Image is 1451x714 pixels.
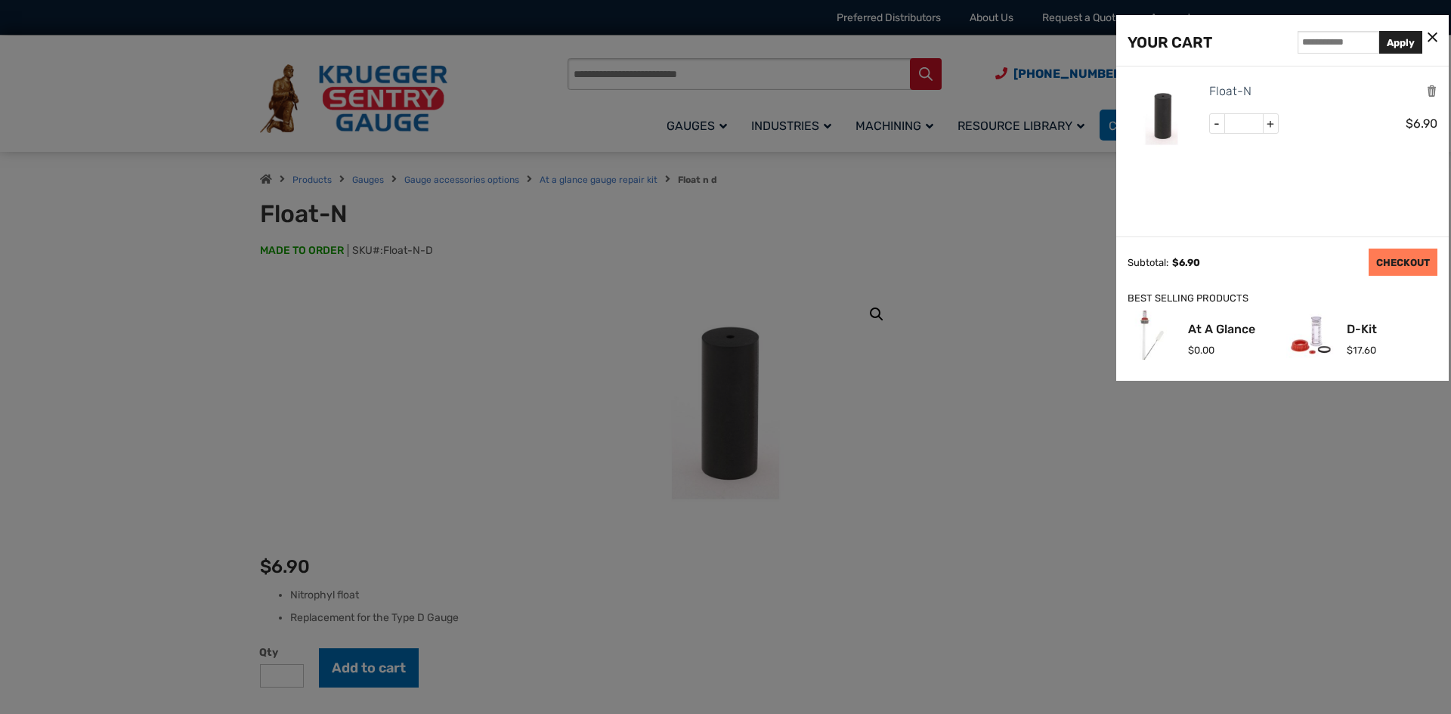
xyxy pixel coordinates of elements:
div: Subtotal: [1128,257,1168,268]
a: D-Kit [1347,323,1377,335]
img: Float-N [1128,82,1196,150]
a: At A Glance [1188,323,1255,335]
span: $ [1406,116,1413,131]
span: 6.90 [1406,116,1437,131]
span: 6.90 [1172,257,1200,268]
a: Remove this item [1426,84,1437,98]
button: Apply [1379,31,1422,54]
img: At A Glance [1128,311,1177,360]
a: Float-N [1209,82,1251,101]
span: $ [1347,345,1353,356]
span: - [1210,114,1225,134]
span: $ [1188,345,1194,356]
span: + [1263,114,1278,134]
div: BEST SELLING PRODUCTS [1128,291,1437,307]
span: 17.60 [1347,345,1376,356]
a: CHECKOUT [1369,249,1437,276]
span: $ [1172,257,1179,268]
span: 0.00 [1188,345,1214,356]
div: YOUR CART [1128,30,1212,54]
img: D-Kit [1286,311,1335,360]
